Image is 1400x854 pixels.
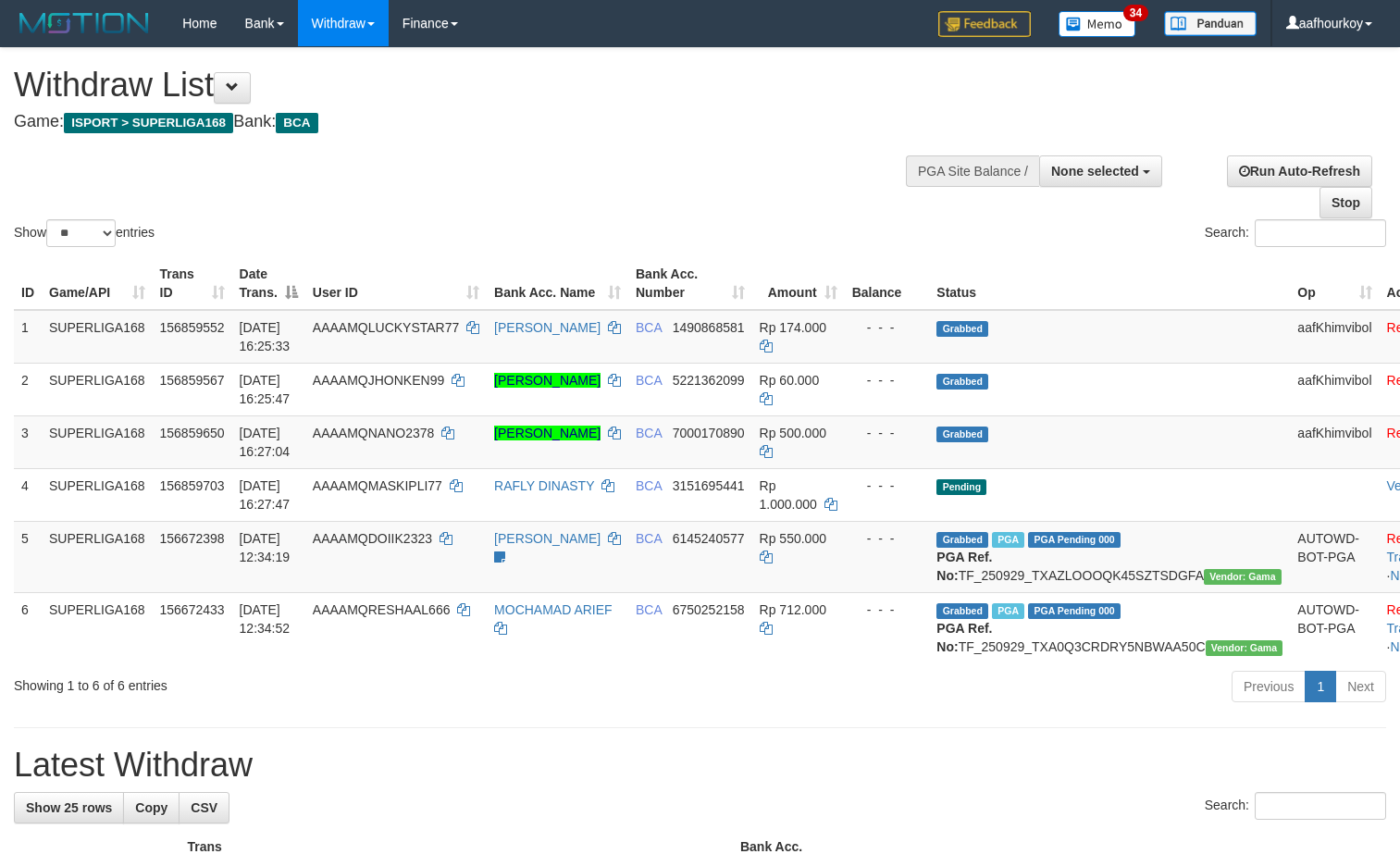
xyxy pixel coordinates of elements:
span: Copy 6145240577 to clipboard [673,531,745,546]
span: 156859567 [160,373,225,388]
label: Search: [1205,219,1386,247]
td: SUPERLIGA168 [42,521,153,592]
span: Grabbed [936,532,988,548]
td: TF_250929_TXAZLOOOQK45SZTSDGFA [929,521,1290,592]
h4: Game: Bank: [14,113,915,131]
th: Balance [845,257,930,310]
a: Previous [1232,671,1306,702]
td: 1 [14,310,42,364]
span: 156672398 [160,531,225,546]
th: Bank Acc. Name: activate to sort column ascending [487,257,628,310]
td: 2 [14,363,42,415]
span: PGA Pending [1028,603,1121,619]
span: Copy 5221362099 to clipboard [673,373,745,388]
td: aafKhimvibol [1290,415,1379,468]
span: Show 25 rows [26,800,112,815]
th: Op: activate to sort column ascending [1290,257,1379,310]
span: [DATE] 16:25:33 [240,320,291,353]
th: User ID: activate to sort column ascending [305,257,487,310]
td: AUTOWD-BOT-PGA [1290,592,1379,663]
span: Vendor URL: https://trx31.1velocity.biz [1206,640,1283,656]
td: SUPERLIGA168 [42,310,153,364]
img: Feedback.jpg [938,11,1031,37]
b: PGA Ref. No: [936,621,992,654]
span: Vendor URL: https://trx31.1velocity.biz [1204,569,1282,585]
span: [DATE] 12:34:52 [240,602,291,636]
td: AUTOWD-BOT-PGA [1290,521,1379,592]
span: PGA Pending [1028,532,1121,548]
span: 156859703 [160,478,225,493]
div: - - - [852,529,923,548]
td: SUPERLIGA168 [42,468,153,521]
span: AAAAMQNANO2378 [313,426,435,440]
input: Search: [1255,792,1386,820]
span: BCA [636,531,662,546]
td: SUPERLIGA168 [42,415,153,468]
select: Showentries [46,219,116,247]
td: SUPERLIGA168 [42,592,153,663]
th: Status [929,257,1290,310]
span: 156859650 [160,426,225,440]
span: [DATE] 16:25:47 [240,373,291,406]
span: Copy 7000170890 to clipboard [673,426,745,440]
a: CSV [179,792,229,823]
a: Show 25 rows [14,792,124,823]
a: Next [1335,671,1386,702]
span: [DATE] 16:27:47 [240,478,291,512]
div: - - - [852,318,923,337]
span: Copy [135,800,167,815]
td: 6 [14,592,42,663]
th: Bank Acc. Number: activate to sort column ascending [628,257,752,310]
td: TF_250929_TXA0Q3CRDRY5NBWAA50C [929,592,1290,663]
th: Date Trans.: activate to sort column descending [232,257,305,310]
th: Amount: activate to sort column ascending [752,257,845,310]
span: Pending [936,479,986,495]
span: BCA [636,320,662,335]
button: None selected [1039,155,1162,187]
th: Trans ID: activate to sort column ascending [153,257,232,310]
span: BCA [276,113,317,133]
span: Rp 174.000 [760,320,826,335]
span: None selected [1051,164,1139,179]
a: Stop [1319,187,1372,218]
span: AAAAMQRESHAAL666 [313,602,451,617]
label: Show entries [14,219,155,247]
span: Copy 1490868581 to clipboard [673,320,745,335]
th: Game/API: activate to sort column ascending [42,257,153,310]
span: BCA [636,478,662,493]
td: 4 [14,468,42,521]
img: Button%20Memo.svg [1059,11,1136,37]
div: - - - [852,600,923,619]
span: Rp 550.000 [760,531,826,546]
span: 156672433 [160,602,225,617]
th: ID [14,257,42,310]
span: AAAAMQDOIIK2323 [313,531,432,546]
td: SUPERLIGA168 [42,363,153,415]
a: Copy [123,792,180,823]
span: AAAAMQJHONKEN99 [313,373,444,388]
h1: Latest Withdraw [14,747,1386,784]
a: [PERSON_NAME] [494,531,601,546]
span: Grabbed [936,603,988,619]
td: 5 [14,521,42,592]
span: AAAAMQLUCKYSTAR77 [313,320,459,335]
span: Grabbed [936,321,988,337]
span: Rp 500.000 [760,426,826,440]
label: Search: [1205,792,1386,820]
span: ISPORT > SUPERLIGA168 [64,113,233,133]
span: Marked by aafsoycanthlai [992,603,1024,619]
span: Rp 712.000 [760,602,826,617]
span: [DATE] 12:34:19 [240,531,291,564]
div: - - - [852,371,923,390]
span: Grabbed [936,427,988,442]
img: panduan.png [1164,11,1257,36]
span: 156859552 [160,320,225,335]
h1: Withdraw List [14,67,915,104]
span: BCA [636,373,662,388]
span: [DATE] 16:27:04 [240,426,291,459]
span: Grabbed [936,374,988,390]
a: RAFLY DINASTY [494,478,594,493]
div: - - - [852,477,923,495]
span: Rp 60.000 [760,373,820,388]
b: PGA Ref. No: [936,550,992,583]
